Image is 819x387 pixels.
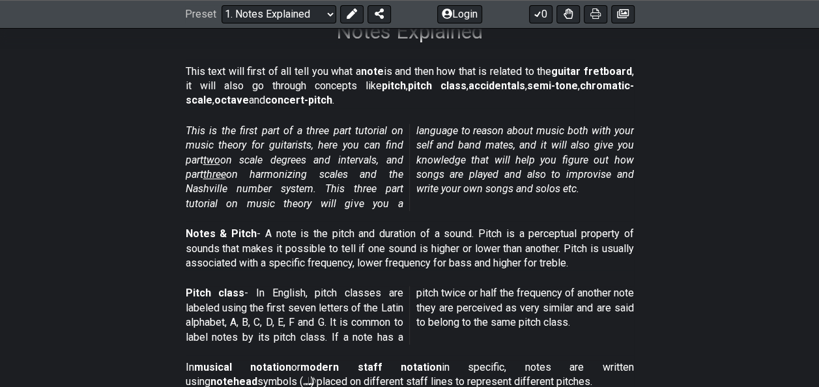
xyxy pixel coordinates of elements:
[361,65,384,78] strong: note
[300,361,442,373] strong: modern staff notation
[214,94,249,106] strong: octave
[382,79,406,92] strong: pitch
[186,227,257,240] strong: Notes & Pitch
[194,361,291,373] strong: musical notation
[186,286,634,345] p: - In English, pitch classes are labeled using the first seven letters of the Latin alphabet, A, B...
[437,5,482,23] button: Login
[551,65,632,78] strong: guitar fretboard
[584,5,607,23] button: Print
[529,5,553,23] button: 0
[527,79,578,92] strong: semi-tone
[203,154,220,166] span: two
[265,94,332,106] strong: concert-pitch
[186,227,634,270] p: - A note is the pitch and duration of a sound. Pitch is a perceptual property of sounds that make...
[340,5,364,23] button: Edit Preset
[611,5,635,23] button: Create image
[556,5,580,23] button: Toggle Dexterity for all fretkits
[186,124,634,210] em: This is the first part of a three part tutorial on music theory for guitarists, here you can find...
[203,168,226,180] span: three
[186,287,245,299] strong: Pitch class
[222,5,336,23] select: Preset
[468,79,525,92] strong: accidentals
[185,8,216,21] span: Preset
[367,5,391,23] button: Share Preset
[186,64,634,108] p: This text will first of all tell you what a is and then how that is related to the , it will also...
[408,79,467,92] strong: pitch class
[336,19,483,44] h1: Notes Explained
